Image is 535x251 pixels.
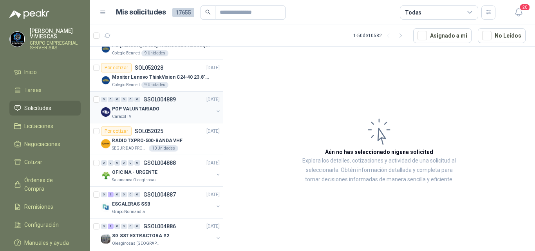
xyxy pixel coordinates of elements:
[101,171,110,180] img: Company Logo
[121,224,127,229] div: 0
[9,9,49,19] img: Logo peakr
[121,160,127,166] div: 0
[30,41,81,50] p: GRUPO EMPRESARIAL SERVER SAS
[90,123,223,155] a: Por cotizarSOL052025[DATE] Company LogoRADIO TXPRO-500-BANDA VHFSEGURIDAD PROVISER LTDA10 Unidades
[112,137,183,144] p: RADIO TXPRO-500-BANDA VHF
[405,8,421,17] div: Todas
[353,29,407,42] div: 1 - 50 de 10582
[413,28,472,43] button: Asignado a mi
[206,223,220,230] p: [DATE]
[24,68,37,76] span: Inicio
[143,192,176,197] p: GSOL004887
[302,156,457,184] p: Explora los detalles, cotizaciones y actividad de una solicitud al seleccionarla. Obtén informaci...
[205,9,211,15] span: search
[108,192,114,197] div: 3
[30,28,81,39] p: [PERSON_NAME] VIVIESCAS
[134,97,140,102] div: 0
[112,177,161,183] p: Salamanca Oleaginosas SAS
[9,173,81,196] a: Órdenes de Compra
[116,7,166,18] h1: Mis solicitudes
[206,64,220,72] p: [DATE]
[112,200,150,208] p: ESCALERAS SSB
[101,95,221,120] a: 0 0 0 0 0 0 GSOL004889[DATE] Company LogoPOP VALUNTARIADOCaracol TV
[101,192,107,197] div: 0
[9,101,81,116] a: Solicitudes
[112,209,145,215] p: Grupo Normandía
[128,97,134,102] div: 0
[149,145,178,152] div: 10 Unidades
[121,192,127,197] div: 0
[128,192,134,197] div: 0
[101,107,110,117] img: Company Logo
[519,4,530,11] span: 20
[101,44,110,53] img: Company Logo
[478,28,526,43] button: No Leídos
[24,104,51,112] span: Solicitudes
[101,234,110,244] img: Company Logo
[112,50,140,56] p: Colegio Bennett
[143,160,176,166] p: GSOL004888
[101,76,110,85] img: Company Logo
[101,97,107,102] div: 0
[101,224,107,229] div: 0
[108,97,114,102] div: 0
[512,5,526,20] button: 20
[9,155,81,170] a: Cotizar
[114,224,120,229] div: 0
[112,232,169,240] p: SG SST EXTRACTORA #2
[9,199,81,214] a: Remisiones
[108,160,114,166] div: 0
[134,224,140,229] div: 0
[325,148,433,156] h3: Aún no has seleccionado niguna solicitud
[128,224,134,229] div: 0
[9,119,81,134] a: Licitaciones
[90,60,223,92] a: Por cotizarSOL052028[DATE] Company LogoMonitor Lenovo ThinkVision C24-40 23.8" 3YWColegio Bennett...
[206,96,220,103] p: [DATE]
[114,160,120,166] div: 0
[9,137,81,152] a: Negociaciones
[112,82,140,88] p: Colegio Bennett
[135,65,163,70] p: SOL052028
[101,63,132,72] div: Por cotizar
[101,190,221,215] a: 0 3 0 0 0 0 GSOL004887[DATE] Company LogoESCALERAS SSBGrupo Normandía
[9,65,81,79] a: Inicio
[112,105,159,113] p: POP VALUNTARIADO
[9,83,81,98] a: Tareas
[24,238,69,247] span: Manuales y ayuda
[24,122,53,130] span: Licitaciones
[206,191,220,199] p: [DATE]
[112,145,147,152] p: SEGURIDAD PROVISER LTDA
[108,224,114,229] div: 1
[101,158,221,183] a: 0 0 0 0 0 0 GSOL004888[DATE] Company LogoOFICINA - URGENTESalamanca Oleaginosas SAS
[112,74,210,81] p: Monitor Lenovo ThinkVision C24-40 23.8" 3YW
[143,97,176,102] p: GSOL004889
[24,176,73,193] span: Órdenes de Compra
[24,140,60,148] span: Negociaciones
[121,97,127,102] div: 0
[206,159,220,167] p: [DATE]
[24,202,53,211] span: Remisiones
[172,8,194,17] span: 17655
[9,235,81,250] a: Manuales y ayuda
[141,82,168,88] div: 9 Unidades
[24,158,42,166] span: Cotizar
[134,192,140,197] div: 0
[24,86,42,94] span: Tareas
[112,114,131,120] p: Caracol TV
[10,32,25,47] img: Company Logo
[24,220,59,229] span: Configuración
[112,169,157,176] p: OFICINA - URGENTE
[141,50,168,56] div: 9 Unidades
[101,202,110,212] img: Company Logo
[206,128,220,135] p: [DATE]
[114,192,120,197] div: 0
[128,160,134,166] div: 0
[135,128,163,134] p: SOL052025
[114,97,120,102] div: 0
[9,217,81,232] a: Configuración
[101,222,221,247] a: 0 1 0 0 0 0 GSOL004886[DATE] Company LogoSG SST EXTRACTORA #2Oleaginosas [GEOGRAPHIC_DATA][PERSON...
[143,224,176,229] p: GSOL004886
[101,126,132,136] div: Por cotizar
[101,160,107,166] div: 0
[112,240,161,247] p: Oleaginosas [GEOGRAPHIC_DATA][PERSON_NAME]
